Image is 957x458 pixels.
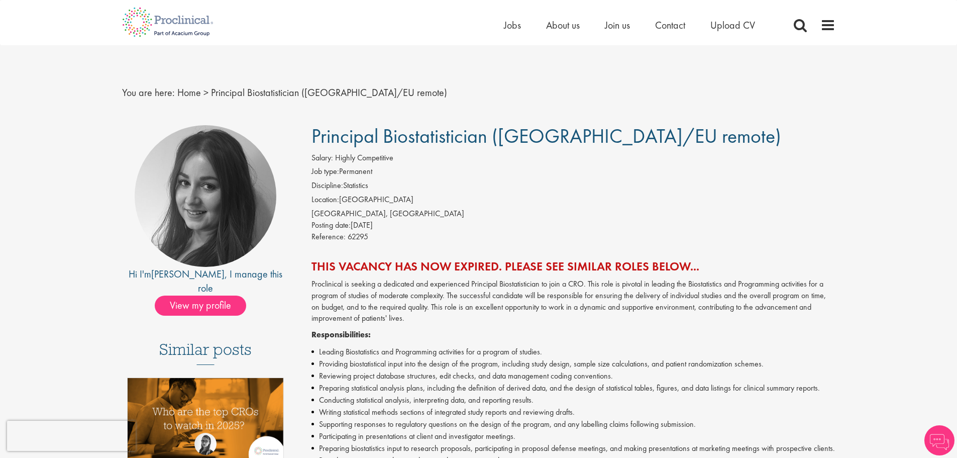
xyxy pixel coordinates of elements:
li: Preparing statistical analysis plans, including the definition of derived data, and the design of... [311,382,835,394]
a: Contact [655,19,685,32]
li: Reviewing project database structures, edit checks, and data management coding conventions. [311,370,835,382]
img: imeage of recruiter Heidi Hennigan [135,125,276,267]
span: You are here: [122,86,175,99]
li: Preparing biostatistics input to research proposals, participating in proposal defense meetings, ... [311,442,835,454]
img: Theodora Savlovschi - Wicks [194,433,217,455]
label: Reference: [311,231,346,243]
li: [GEOGRAPHIC_DATA] [311,194,835,208]
a: [PERSON_NAME] [151,267,225,281]
p: Proclinical is seeking a dedicated and experienced Principal Biostatistician to join a CRO. This ... [311,279,835,324]
strong: Responsibilities: [311,329,371,340]
li: Conducting statistical analysis, interpreting data, and reporting results. [311,394,835,406]
h2: This vacancy has now expired. Please see similar roles below... [311,260,835,273]
a: breadcrumb link [177,86,201,99]
a: About us [546,19,580,32]
span: View my profile [155,296,246,316]
li: Writing statistical methods sections of integrated study reports and reviewing drafts. [311,406,835,418]
a: Upload CV [710,19,755,32]
a: Join us [605,19,630,32]
label: Salary: [311,152,333,164]
div: [GEOGRAPHIC_DATA], [GEOGRAPHIC_DATA] [311,208,835,220]
span: > [203,86,208,99]
a: View my profile [155,298,256,311]
label: Location: [311,194,339,206]
span: Principal Biostatistician ([GEOGRAPHIC_DATA]/EU remote) [311,123,781,149]
li: Statistics [311,180,835,194]
li: Participating in presentations at client and investigator meetings. [311,430,835,442]
li: Permanent [311,166,835,180]
li: Providing biostatistical input into the design of the program, including study design, sample siz... [311,358,835,370]
label: Discipline: [311,180,343,192]
div: [DATE] [311,220,835,231]
a: Jobs [504,19,521,32]
h3: Similar posts [159,341,252,365]
li: Leading Biostatistics and Programming activities for a program of studies. [311,346,835,358]
label: Job type: [311,166,339,177]
span: Highly Competitive [335,152,393,163]
li: Supporting responses to regulatory questions on the design of the program, and any labelling clai... [311,418,835,430]
span: Principal Biostatistician ([GEOGRAPHIC_DATA]/EU remote) [211,86,447,99]
span: 62295 [348,231,368,242]
iframe: reCAPTCHA [7,421,136,451]
div: Hi I'm , I manage this role [122,267,289,296]
span: Posting date: [311,220,351,230]
img: Chatbot [924,425,954,455]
